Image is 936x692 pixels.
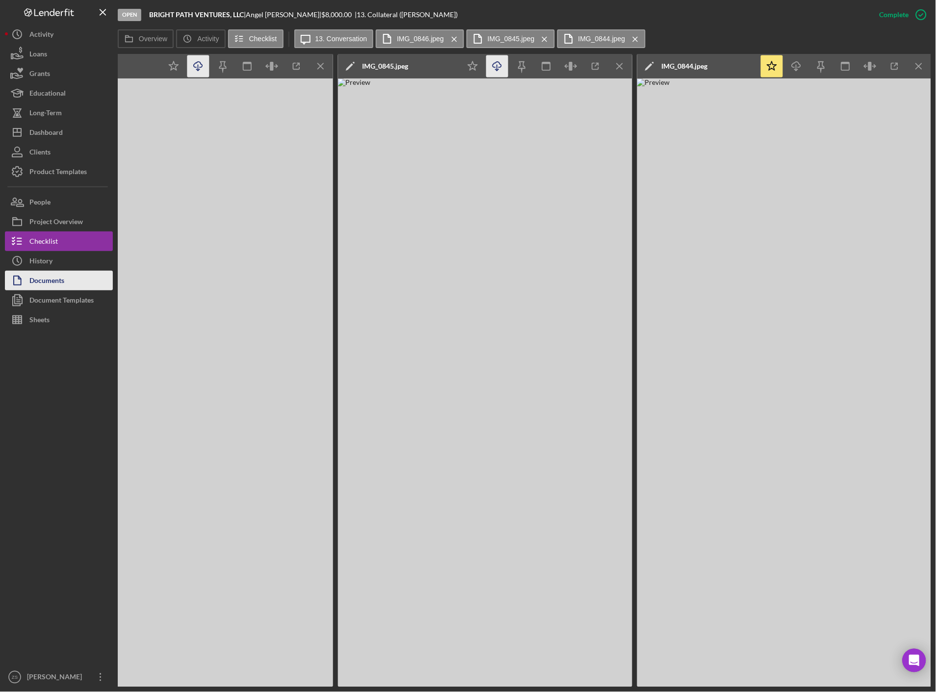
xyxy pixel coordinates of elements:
button: IMG_0844.jpeg [557,29,646,48]
div: Activity [29,25,53,47]
label: Checklist [249,35,277,43]
div: Clients [29,142,51,164]
div: Loans [29,44,47,66]
label: Overview [139,35,167,43]
button: Checklist [228,29,284,48]
text: ZS [12,675,18,680]
div: Open [118,9,141,21]
button: Activity [176,29,225,48]
button: Sheets [5,310,113,330]
button: Checklist [5,231,113,251]
div: | 13. Collateral ([PERSON_NAME]) [355,11,458,19]
div: People [29,192,51,214]
b: BRIGHT PATH VENTURES, LLC [149,10,244,19]
div: Product Templates [29,162,87,184]
button: Clients [5,142,113,162]
img: Preview [338,78,632,687]
div: Dashboard [29,123,63,145]
div: Educational [29,83,66,105]
button: Document Templates [5,290,113,310]
div: Open Intercom Messenger [903,649,926,672]
img: Preview [39,78,333,687]
button: Documents [5,271,113,290]
div: IMG_0844.jpeg [662,62,708,70]
div: Project Overview [29,212,83,234]
div: Long-Term [29,103,62,125]
div: [PERSON_NAME] [25,667,88,690]
button: People [5,192,113,212]
button: Long-Term [5,103,113,123]
div: History [29,251,52,273]
label: IMG_0845.jpeg [488,35,535,43]
button: IMG_0846.jpeg [376,29,464,48]
div: Angel [PERSON_NAME] | [246,11,321,19]
button: Overview [118,29,174,48]
div: Grants [29,64,50,86]
button: Grants [5,64,113,83]
div: | [149,11,246,19]
label: IMG_0846.jpeg [397,35,444,43]
button: Dashboard [5,123,113,142]
label: Activity [197,35,219,43]
div: IMG_0845.jpeg [363,62,409,70]
div: $8,000.00 [321,11,355,19]
div: Complete [880,5,909,25]
button: Loans [5,44,113,64]
div: Documents [29,271,64,293]
img: Preview [637,78,932,687]
button: IMG_0845.jpeg [467,29,555,48]
button: Complete [870,5,931,25]
button: 13. Conversation [294,29,374,48]
button: History [5,251,113,271]
label: IMG_0844.jpeg [578,35,625,43]
button: Educational [5,83,113,103]
div: Sheets [29,310,50,332]
div: Checklist [29,231,58,254]
button: Project Overview [5,212,113,231]
button: Activity [5,25,113,44]
label: 13. Conversation [315,35,367,43]
div: Document Templates [29,290,94,312]
button: Product Templates [5,162,113,181]
button: ZS[PERSON_NAME] [5,667,113,687]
